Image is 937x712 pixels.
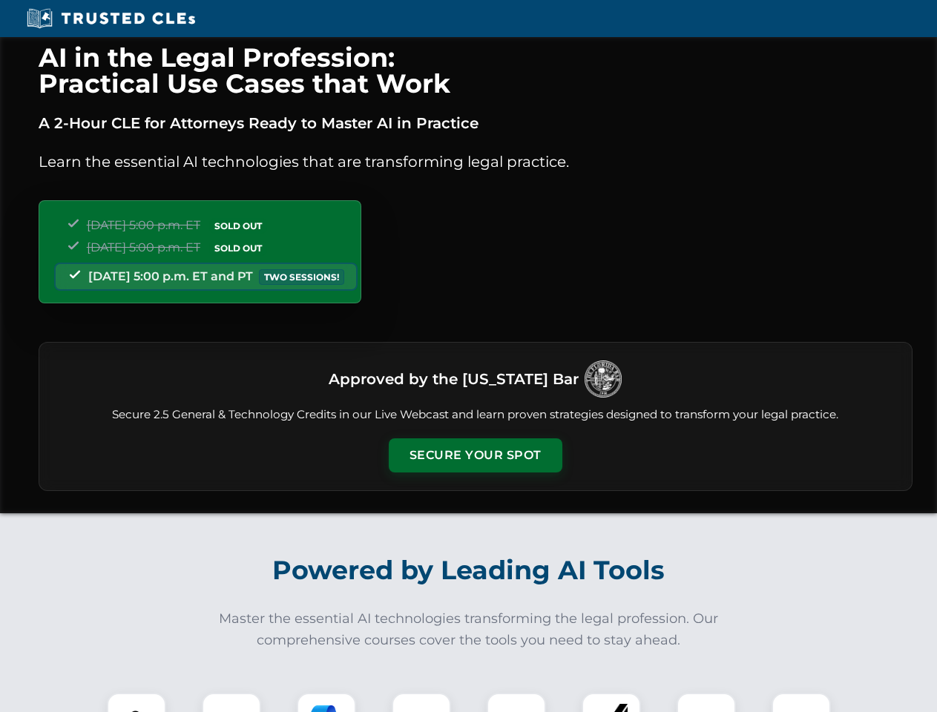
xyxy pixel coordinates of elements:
h3: Approved by the [US_STATE] Bar [329,366,579,392]
span: SOLD OUT [209,218,267,234]
span: [DATE] 5:00 p.m. ET [87,218,200,232]
p: A 2-Hour CLE for Attorneys Ready to Master AI in Practice [39,111,913,135]
span: [DATE] 5:00 p.m. ET [87,240,200,254]
p: Master the essential AI technologies transforming the legal profession. Our comprehensive courses... [209,608,729,651]
p: Secure 2.5 General & Technology Credits in our Live Webcast and learn proven strategies designed ... [57,406,894,423]
button: Secure Your Spot [389,438,562,472]
p: Learn the essential AI technologies that are transforming legal practice. [39,150,913,174]
img: Logo [585,360,622,398]
img: Trusted CLEs [22,7,200,30]
span: SOLD OUT [209,240,267,256]
h1: AI in the Legal Profession: Practical Use Cases that Work [39,44,913,96]
h2: Powered by Leading AI Tools [58,544,880,596]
